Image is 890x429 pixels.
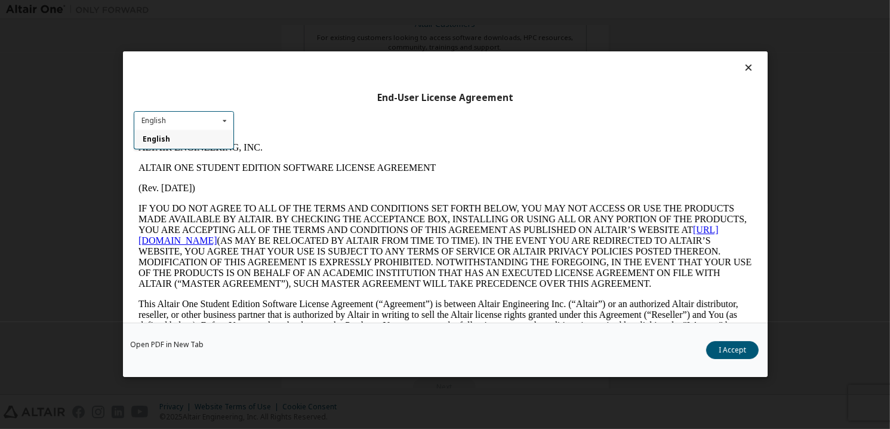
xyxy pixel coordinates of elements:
[5,66,618,152] p: IF YOU DO NOT AGREE TO ALL OF THE TERMS AND CONDITIONS SET FORTH BELOW, YOU MAY NOT ACCESS OR USE...
[5,25,618,36] p: ALTAIR ONE STUDENT EDITION SOFTWARE LICENSE AGREEMENT
[142,134,170,145] span: English
[130,342,204,349] a: Open PDF in New Tab
[706,342,759,360] button: I Accept
[134,92,757,104] div: End-User License Agreement
[5,87,585,108] a: [URL][DOMAIN_NAME]
[5,161,618,204] p: This Altair One Student Edition Software License Agreement (“Agreement”) is between Altair Engine...
[5,5,618,16] p: ALTAIR ENGINEERING, INC.
[141,117,166,124] div: English
[5,45,618,56] p: (Rev. [DATE])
